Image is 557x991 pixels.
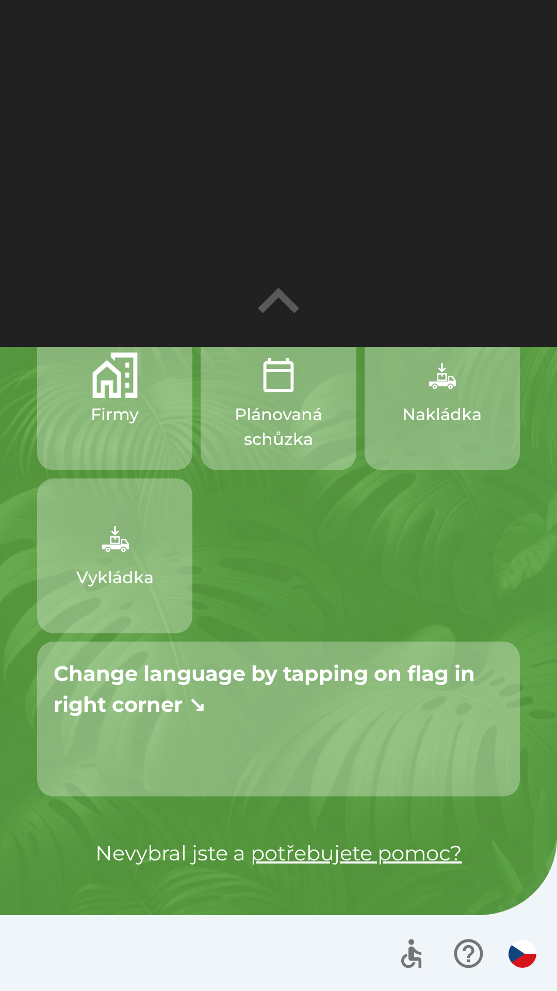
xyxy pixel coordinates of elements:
button: Nakládka [365,315,520,470]
p: Nakládka [402,402,482,427]
img: 8604b6e8-2b92-4852-858d-af93d6db5933.png [256,353,301,398]
a: potřebujete pomoc? [251,840,462,866]
button: Vykládka [37,478,192,633]
img: 122be468-0449-4234-a4e4-f2ffd399f15f.png [92,353,138,398]
img: 704c4644-117f-4429-9160-065010197bca.png [92,516,138,561]
p: Vykládka [76,565,154,590]
button: Firmy [37,315,192,470]
p: Plánovaná schůzka [225,402,331,452]
p: Firmy [91,402,139,427]
img: f13ba18a-b211-450c-abe6-f0da78179e0f.png [419,353,465,398]
strong: Change language by tapping on flag in right corner ↘ [54,661,475,717]
img: cs flag [509,940,536,968]
button: Plánovaná schůzka [201,315,356,470]
p: Nevybral jste a [37,838,520,869]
